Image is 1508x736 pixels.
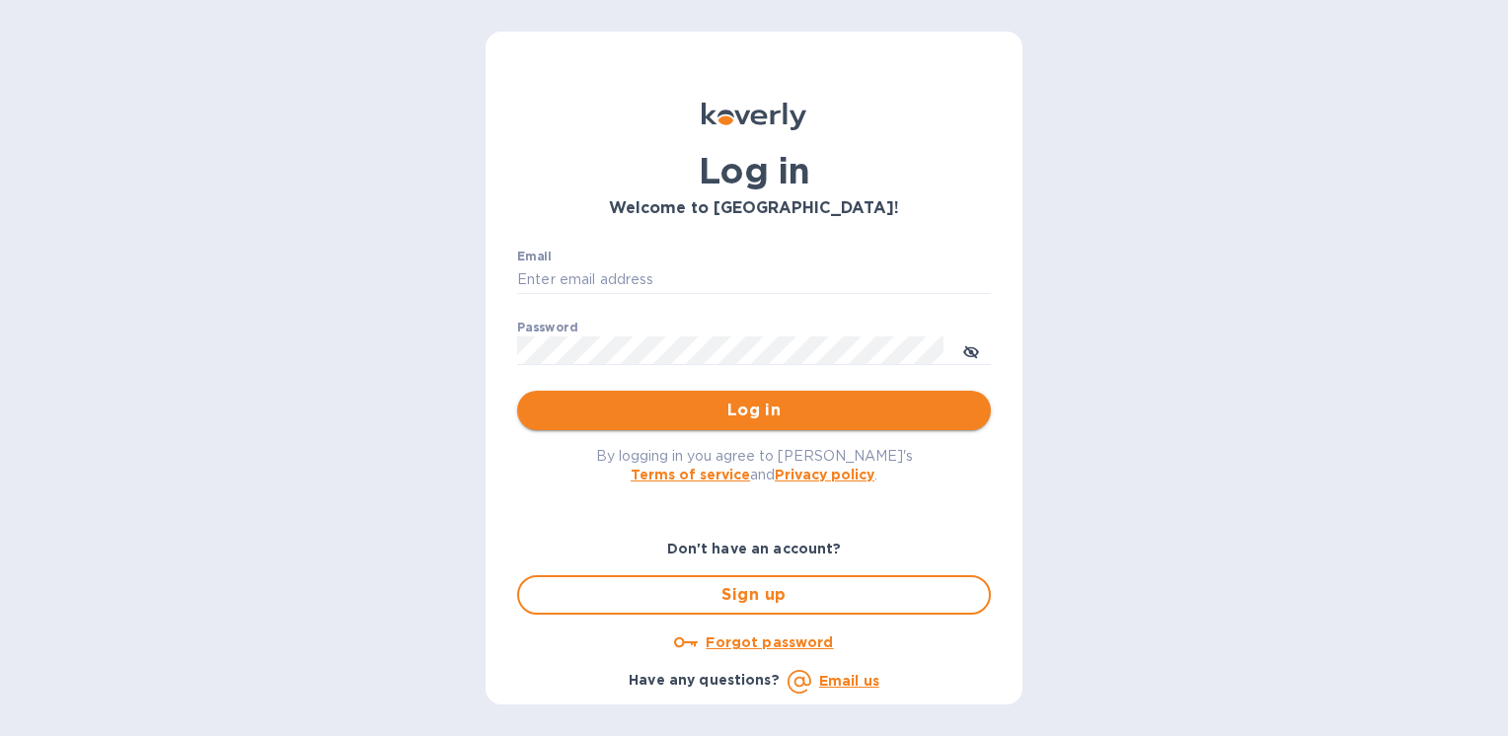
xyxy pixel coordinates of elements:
[517,575,991,615] button: Sign up
[517,391,991,430] button: Log in
[702,103,806,130] img: Koverly
[819,673,879,689] a: Email us
[517,322,577,333] label: Password
[629,672,780,688] b: Have any questions?
[631,467,750,482] a: Terms of service
[517,265,991,295] input: Enter email address
[517,251,552,262] label: Email
[517,150,991,191] h1: Log in
[517,199,991,218] h3: Welcome to [GEOGRAPHIC_DATA]!
[706,634,833,650] u: Forgot password
[667,541,842,556] b: Don't have an account?
[535,583,973,607] span: Sign up
[951,331,991,370] button: toggle password visibility
[775,467,874,482] a: Privacy policy
[596,448,913,482] span: By logging in you agree to [PERSON_NAME]'s and .
[533,399,975,422] span: Log in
